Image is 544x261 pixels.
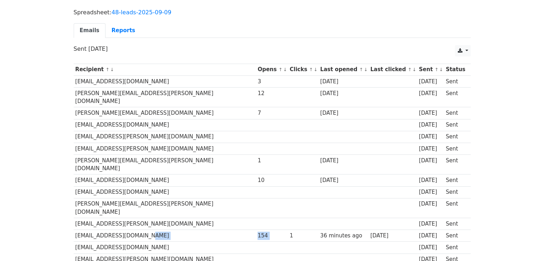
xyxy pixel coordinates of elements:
td: Sent [444,198,467,218]
div: [DATE] [419,133,442,141]
div: [DATE] [419,109,442,117]
td: [PERSON_NAME][EMAIL_ADDRESS][PERSON_NAME][DOMAIN_NAME] [74,198,256,218]
div: [DATE] [320,157,367,165]
a: ↓ [364,67,368,72]
div: 154 [258,232,286,240]
th: Last opened [318,64,368,75]
a: Reports [106,23,141,38]
td: [EMAIL_ADDRESS][DOMAIN_NAME] [74,75,256,87]
td: Sent [444,119,467,131]
div: [DATE] [419,176,442,184]
td: Sent [444,107,467,119]
div: 1 [290,232,317,240]
div: [DATE] [320,109,367,117]
td: Sent [444,154,467,174]
a: ↑ [435,67,438,72]
div: 3 [258,78,286,86]
a: ↓ [283,67,287,72]
a: ↑ [359,67,363,72]
td: Sent [444,87,467,107]
div: 1 [258,157,286,165]
td: [EMAIL_ADDRESS][PERSON_NAME][DOMAIN_NAME] [74,131,256,143]
td: [EMAIL_ADDRESS][DOMAIN_NAME] [74,230,256,242]
td: Sent [444,186,467,198]
td: Sent [444,230,467,242]
td: [EMAIL_ADDRESS][PERSON_NAME][DOMAIN_NAME] [74,218,256,230]
td: Sent [444,131,467,143]
a: ↓ [314,67,318,72]
td: Sent [444,143,467,154]
a: ↓ [412,67,416,72]
td: Sent [444,174,467,186]
div: [DATE] [419,145,442,153]
div: [DATE] [419,78,442,86]
div: [DATE] [419,243,442,252]
div: [DATE] [320,89,367,98]
div: [DATE] [419,220,442,228]
th: Last clicked [369,64,417,75]
a: ↓ [110,67,114,72]
th: Opens [256,64,288,75]
div: [DATE] [419,157,442,165]
a: 48-leads-2025-09-09 [112,9,171,16]
td: Sent [444,242,467,253]
a: ↑ [408,67,412,72]
td: [EMAIL_ADDRESS][DOMAIN_NAME] [74,186,256,198]
a: ↓ [439,67,443,72]
p: Spreadsheet: [74,9,471,16]
div: 36 minutes ago [320,232,367,240]
th: Clicks [288,64,318,75]
td: [EMAIL_ADDRESS][DOMAIN_NAME] [74,242,256,253]
th: Recipient [74,64,256,75]
td: [PERSON_NAME][EMAIL_ADDRESS][DOMAIN_NAME] [74,107,256,119]
div: [DATE] [320,78,367,86]
td: [EMAIL_ADDRESS][DOMAIN_NAME] [74,174,256,186]
div: 7 [258,109,286,117]
div: 12 [258,89,286,98]
div: [DATE] [320,176,367,184]
div: [DATE] [419,188,442,196]
td: [PERSON_NAME][EMAIL_ADDRESS][PERSON_NAME][DOMAIN_NAME] [74,87,256,107]
div: [DATE] [419,200,442,208]
th: Sent [417,64,444,75]
td: [PERSON_NAME][EMAIL_ADDRESS][PERSON_NAME][DOMAIN_NAME] [74,154,256,174]
iframe: Chat Widget [508,227,544,261]
td: Sent [444,75,467,87]
td: [EMAIL_ADDRESS][DOMAIN_NAME] [74,119,256,131]
div: [DATE] [419,89,442,98]
a: Emails [74,23,106,38]
a: ↑ [309,67,313,72]
th: Status [444,64,467,75]
td: [EMAIL_ADDRESS][PERSON_NAME][DOMAIN_NAME] [74,143,256,154]
div: [DATE] [370,232,415,240]
div: [DATE] [419,232,442,240]
div: [DATE] [419,121,442,129]
a: ↑ [106,67,109,72]
div: 10 [258,176,286,184]
td: Sent [444,218,467,230]
a: ↑ [279,67,283,72]
p: Sent [DATE] [74,45,471,53]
